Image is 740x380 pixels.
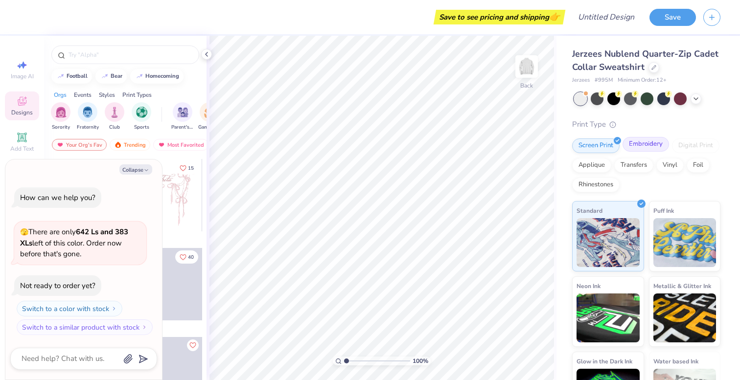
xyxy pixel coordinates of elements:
[577,281,601,291] span: Neon Ink
[101,73,109,79] img: trend_line.gif
[175,250,198,264] button: Like
[188,166,194,171] span: 15
[520,81,533,90] div: Back
[119,164,152,175] button: Collapse
[132,102,151,131] button: filter button
[51,102,70,131] button: filter button
[153,139,208,151] div: Most Favorited
[623,137,669,152] div: Embroidery
[177,107,188,118] img: Parent's Weekend Image
[653,281,711,291] span: Metallic & Glitter Ink
[572,138,620,153] div: Screen Print
[17,301,122,316] button: Switch to a color with stock
[122,90,152,99] div: Print Types
[77,124,99,131] span: Fraternity
[595,76,613,85] span: # 995M
[656,158,684,173] div: Vinyl
[572,119,720,130] div: Print Type
[198,102,221,131] button: filter button
[109,107,120,118] img: Club Image
[20,227,128,248] strong: 642 Ls and 383 XLs
[577,205,602,216] span: Standard
[105,102,124,131] button: filter button
[687,158,710,173] div: Foil
[158,141,165,148] img: most_fav.gif
[572,76,590,85] span: Jerzees
[20,227,128,259] span: There are only left of this color. Order now before that's gone.
[577,356,632,366] span: Glow in the Dark Ink
[67,73,88,79] div: football
[52,139,107,151] div: Your Org's Fav
[17,319,153,335] button: Switch to a similar product with stock
[136,107,147,118] img: Sports Image
[653,205,674,216] span: Puff Ink
[51,69,92,84] button: football
[649,9,696,26] button: Save
[11,109,33,116] span: Designs
[54,90,67,99] div: Orgs
[111,306,117,312] img: Switch to a color with stock
[52,124,70,131] span: Sorority
[82,107,93,118] img: Fraternity Image
[77,102,99,131] button: filter button
[653,293,717,342] img: Metallic & Glitter Ink
[517,57,536,76] img: Back
[549,11,560,22] span: 👉
[198,102,221,131] div: filter for Game Day
[653,356,698,366] span: Water based Ink
[132,102,151,131] div: filter for Sports
[171,102,194,131] button: filter button
[145,73,179,79] div: homecoming
[653,218,717,267] img: Puff Ink
[175,161,198,175] button: Like
[114,141,122,148] img: trending.gif
[572,158,611,173] div: Applique
[56,141,64,148] img: most_fav.gif
[572,178,620,192] div: Rhinestones
[672,138,719,153] div: Digital Print
[77,102,99,131] div: filter for Fraternity
[20,227,28,237] span: 🫣
[171,124,194,131] span: Parent's Weekend
[198,124,221,131] span: Game Day
[111,73,122,79] div: bear
[187,339,199,351] button: Like
[141,324,147,330] img: Switch to a similar product with stock
[572,48,718,73] span: Jerzees Nublend Quarter-Zip Cadet Collar Sweatshirt
[204,107,215,118] img: Game Day Image
[110,139,150,151] div: Trending
[20,281,95,291] div: Not ready to order yet?
[109,124,120,131] span: Club
[57,73,65,79] img: trend_line.gif
[188,255,194,260] span: 40
[95,69,127,84] button: bear
[171,102,194,131] div: filter for Parent's Weekend
[11,72,34,80] span: Image AI
[436,10,563,24] div: Save to see pricing and shipping
[413,357,428,365] span: 100 %
[55,107,67,118] img: Sorority Image
[74,90,92,99] div: Events
[99,90,115,99] div: Styles
[134,124,149,131] span: Sports
[136,73,143,79] img: trend_line.gif
[20,193,95,202] div: How can we help you?
[130,69,184,84] button: homecoming
[614,158,653,173] div: Transfers
[105,102,124,131] div: filter for Club
[618,76,667,85] span: Minimum Order: 12 +
[577,218,640,267] img: Standard
[10,145,34,153] span: Add Text
[68,50,193,60] input: Try "Alpha"
[570,7,642,27] input: Untitled Design
[577,293,640,342] img: Neon Ink
[51,102,70,131] div: filter for Sorority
